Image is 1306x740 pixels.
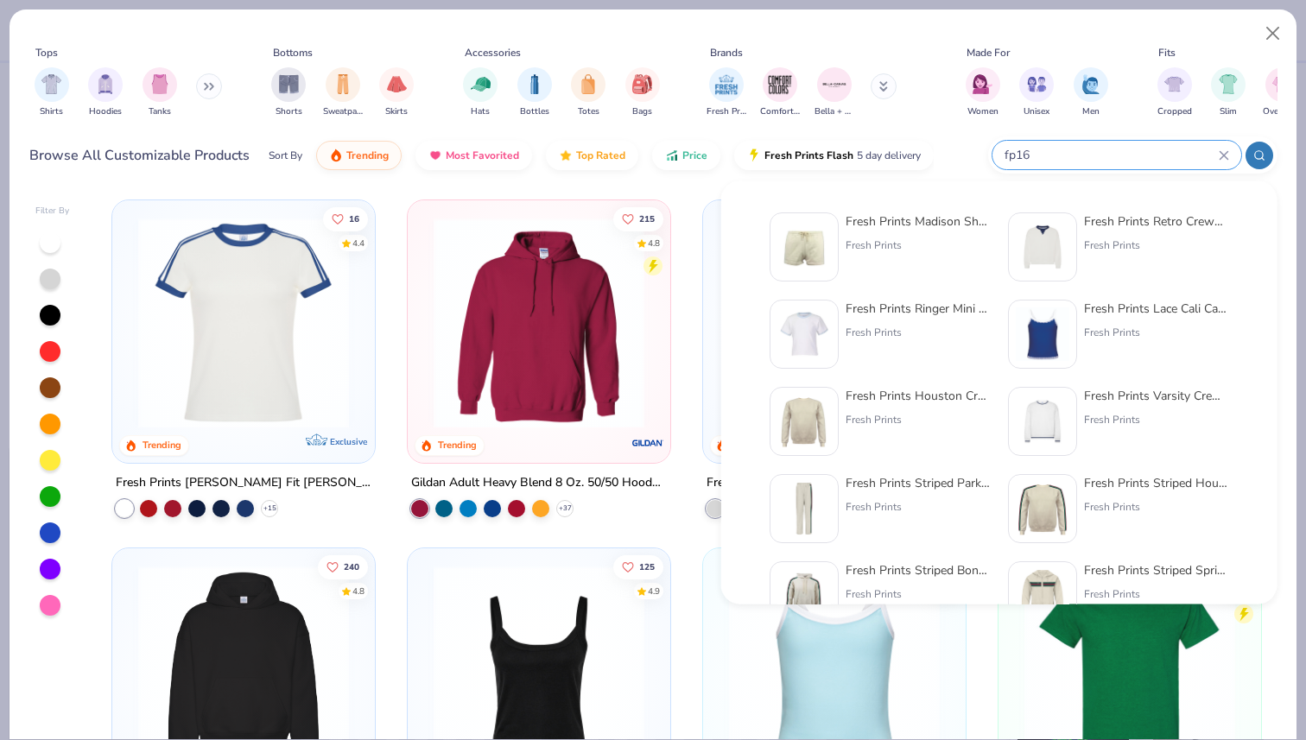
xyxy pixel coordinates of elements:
div: Fresh Prints Madison Shorts [846,212,991,231]
div: Fresh Prints Ringer Mini Tee [846,300,991,318]
button: Price [652,141,720,170]
img: Women Image [973,74,992,94]
button: filter button [1263,67,1302,118]
button: filter button [625,67,660,118]
button: Most Favorited [415,141,532,170]
span: Sweatpants [323,105,363,118]
img: 4d4398e1-a86f-4e3e-85fd-b9623566810e [1016,395,1069,448]
button: filter button [1019,67,1054,118]
button: filter button [323,67,363,118]
div: Fresh Prints [1084,237,1229,253]
button: filter button [571,67,605,118]
button: filter button [35,67,69,118]
button: Fresh Prints Flash5 day delivery [734,141,934,170]
img: most_fav.gif [428,149,442,162]
img: Bella + Canvas Image [821,72,847,98]
div: Fresh Prints [846,412,991,427]
span: 125 [639,562,655,571]
img: Shirts Image [41,74,61,94]
div: filter for Hoodies [88,67,123,118]
div: filter for Comfort Colors [760,67,800,118]
div: 4.8 [353,585,365,598]
span: 240 [345,562,360,571]
div: Fresh Prints [1084,499,1229,515]
img: 01756b78-01f6-4cc6-8d8a-3c30c1a0c8ac [425,218,653,428]
button: filter button [143,67,177,118]
div: Fresh Prints Retro Crewneck [1084,212,1229,231]
span: Women [967,105,999,118]
div: 4.4 [353,237,365,250]
img: e5d49452-c503-4f6f-a01a-1f0615419ed5 [1016,482,1069,535]
img: Fresh Prints Image [713,72,739,98]
div: Fresh Prints Striped Park Ave Open Sweatpants [846,474,991,492]
div: Fresh Prints Striped Bond St Hoodie [846,561,991,579]
span: Unisex [1024,105,1049,118]
div: filter for Women [966,67,1000,118]
img: Tanks Image [150,74,169,94]
button: filter button [707,67,746,118]
div: Fresh Prints [PERSON_NAME] Fit [PERSON_NAME] Shirt with Stripes [116,472,371,494]
button: Like [613,206,663,231]
span: Men [1082,105,1100,118]
span: Bottles [520,105,549,118]
div: filter for Hats [463,67,498,118]
img: ac206a48-b9ad-4a8d-9cc8-09f32eff5243 [777,482,831,535]
div: filter for Sweatpants [323,67,363,118]
div: Gildan Adult Heavy Blend 8 Oz. 50/50 Hooded Sweatshirt [411,472,667,494]
div: filter for Bella + Canvas [815,67,854,118]
img: 010e4e0b-6649-4c49-b957-3efec5ee3dae [1016,569,1069,623]
img: d6d3271d-a54d-4ee1-a2e2-6c04d29e0911 [777,307,831,361]
span: Price [682,149,707,162]
div: Fresh Prints Lace Cali Camisole Top [1084,300,1229,318]
button: filter button [1211,67,1246,118]
img: Slim Image [1219,74,1238,94]
div: filter for Shorts [271,67,306,118]
span: Shorts [276,105,302,118]
img: flash.gif [747,149,761,162]
img: Hoodies Image [96,74,115,94]
img: Shorts Image [279,74,299,94]
img: d2e93f27-f460-4e7a-bcfc-75916c5962f1 [1016,307,1069,361]
img: Unisex Image [1027,74,1047,94]
button: filter button [1074,67,1108,118]
img: TopRated.gif [559,149,573,162]
img: 57e454c6-5c1c-4246-bc67-38b41f84003c [777,220,831,274]
span: Comfort Colors [760,105,800,118]
button: Close [1257,17,1290,50]
img: Cropped Image [1164,74,1184,94]
img: Totes Image [579,74,598,94]
img: 3abb6cdb-110e-4e18-92a0-dbcd4e53f056 [1016,220,1069,274]
div: Sort By [269,148,302,163]
img: 4d8351c1-03e8-42c5-9cae-0d6556e246c8 [777,569,831,623]
div: filter for Unisex [1019,67,1054,118]
img: a164e800-7022-4571-a324-30c76f641635 [653,218,881,428]
div: Fresh Prints [846,325,991,340]
img: Bags Image [632,74,651,94]
span: Fresh Prints [707,105,746,118]
button: Like [319,554,369,579]
span: Top Rated [576,149,625,162]
img: Skirts Image [387,74,407,94]
div: Fresh Prints Striped Houston Crew [1084,474,1229,492]
div: Bottoms [273,45,313,60]
div: Fresh Prints [1084,412,1229,427]
button: filter button [1157,67,1192,118]
div: Tops [35,45,58,60]
span: Exclusive [330,436,367,447]
div: filter for Men [1074,67,1108,118]
img: Hats Image [471,74,491,94]
span: Bags [632,105,652,118]
span: + 37 [559,503,572,514]
button: filter button [271,67,306,118]
div: Fresh Prints [1084,325,1229,340]
span: Bella + Canvas [815,105,854,118]
span: Fresh Prints Flash [764,149,853,162]
span: + 15 [263,503,276,514]
div: filter for Skirts [379,67,414,118]
div: Fresh Prints Denver Mock Neck Heavyweight Sweatshirt [707,472,962,494]
div: Fresh Prints [846,237,991,253]
span: 16 [350,214,360,223]
span: Trending [346,149,389,162]
div: Fresh Prints [846,586,991,602]
span: 215 [639,214,655,223]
